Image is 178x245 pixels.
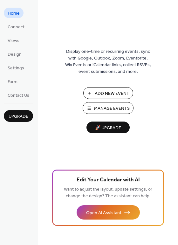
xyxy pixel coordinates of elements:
[8,92,29,99] span: Contact Us
[4,35,23,45] a: Views
[95,90,129,97] span: Add New Event
[90,124,126,132] span: 🚀 Upgrade
[83,87,133,99] button: Add New Event
[4,90,33,100] a: Contact Us
[9,113,28,120] span: Upgrade
[83,102,133,114] button: Manage Events
[65,48,151,75] span: Display one-time or recurring events, sync with Google, Outlook, Zoom, Eventbrite, Wix Events or ...
[4,21,28,32] a: Connect
[86,122,130,133] button: 🚀 Upgrade
[8,10,20,17] span: Home
[4,76,21,87] a: Form
[4,49,25,59] a: Design
[8,38,19,44] span: Views
[94,105,130,112] span: Manage Events
[77,176,140,185] span: Edit Your Calendar with AI
[8,24,24,31] span: Connect
[77,205,140,220] button: Open AI Assistant
[8,51,22,58] span: Design
[4,62,28,73] a: Settings
[4,110,33,122] button: Upgrade
[8,79,17,85] span: Form
[4,8,24,18] a: Home
[64,185,152,200] span: Want to adjust the layout, update settings, or change the design? The assistant can help.
[86,210,121,216] span: Open AI Assistant
[8,65,24,72] span: Settings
